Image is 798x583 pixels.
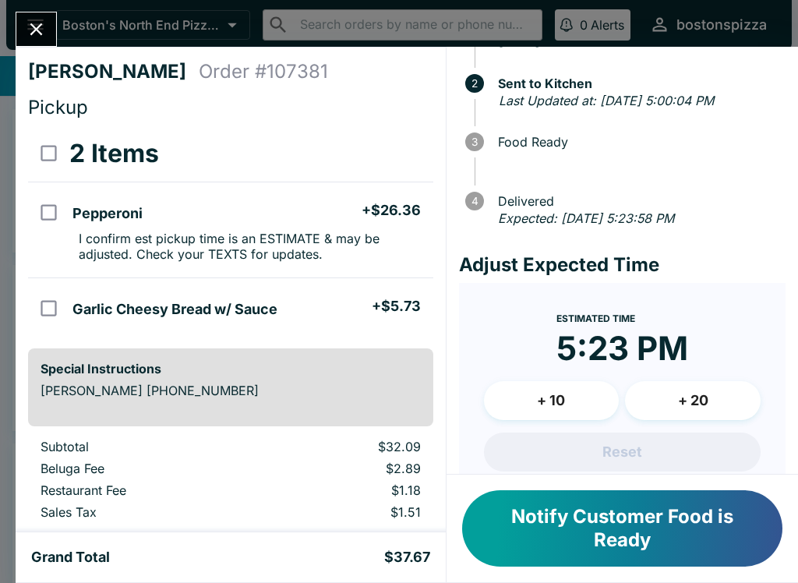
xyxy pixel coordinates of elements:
[471,136,478,148] text: 3
[199,60,328,83] h4: Order # 107381
[69,138,159,169] h3: 2 Items
[31,548,110,567] h5: Grand Total
[41,361,421,376] h6: Special Instructions
[471,77,478,90] text: 2
[484,381,620,420] button: + 10
[267,504,420,520] p: $1.51
[498,210,674,226] em: Expected: [DATE] 5:23:58 PM
[556,328,688,369] time: 5:23 PM
[490,194,786,208] span: Delivered
[28,125,433,336] table: orders table
[41,461,242,476] p: Beluga Fee
[267,482,420,498] p: $1.18
[72,300,277,319] h5: Garlic Cheesy Bread w/ Sauce
[471,195,478,207] text: 4
[462,490,782,567] button: Notify Customer Food is Ready
[372,297,421,316] h5: + $5.73
[41,482,242,498] p: Restaurant Fee
[28,439,433,526] table: orders table
[267,439,420,454] p: $32.09
[362,201,421,220] h5: + $26.36
[28,60,199,83] h4: [PERSON_NAME]
[79,231,420,262] p: I confirm est pickup time is an ESTIMATE & may be adjusted. Check your TEXTS for updates.
[41,504,242,520] p: Sales Tax
[28,96,88,118] span: Pickup
[556,313,635,324] span: Estimated Time
[625,381,761,420] button: + 20
[384,548,430,567] h5: $37.67
[490,76,786,90] span: Sent to Kitchen
[267,461,420,476] p: $2.89
[72,204,143,223] h5: Pepperoni
[16,12,56,46] button: Close
[459,253,786,277] h4: Adjust Expected Time
[41,439,242,454] p: Subtotal
[499,93,714,108] em: Last Updated at: [DATE] 5:00:04 PM
[490,135,786,149] span: Food Ready
[41,383,421,398] p: [PERSON_NAME] [PHONE_NUMBER]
